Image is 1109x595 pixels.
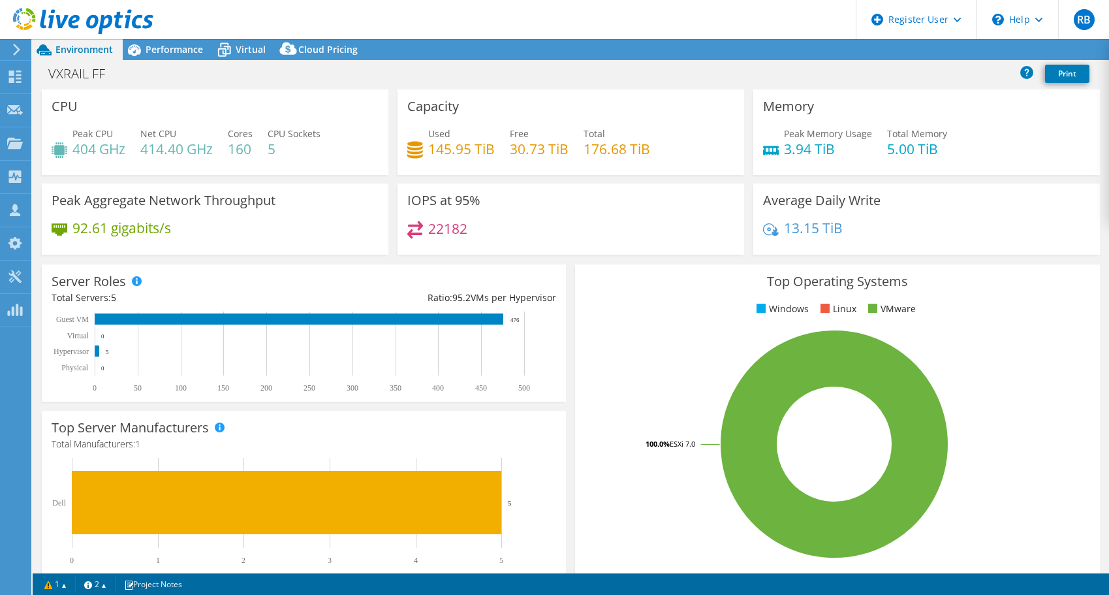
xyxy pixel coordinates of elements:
[52,437,556,451] h4: Total Manufacturers:
[304,383,315,393] text: 250
[499,556,503,565] text: 5
[146,43,203,56] span: Performance
[518,383,530,393] text: 500
[140,142,213,156] h4: 414.40 GHz
[156,556,160,565] text: 1
[817,302,856,316] li: Linux
[52,498,66,507] text: Dell
[428,221,467,236] h4: 22182
[784,221,843,235] h4: 13.15 TiB
[407,99,459,114] h3: Capacity
[217,383,229,393] text: 150
[784,127,872,140] span: Peak Memory Usage
[992,14,1004,25] svg: \n
[111,291,116,304] span: 5
[115,576,191,592] a: Project Notes
[260,383,272,393] text: 200
[101,333,104,340] text: 0
[670,439,695,449] tspan: ESXi 7.0
[72,127,113,140] span: Peak CPU
[298,43,358,56] span: Cloud Pricing
[54,347,89,356] text: Hypervisor
[887,127,947,140] span: Total Memory
[140,127,176,140] span: Net CPU
[865,302,916,316] li: VMware
[268,127,320,140] span: CPU Sockets
[328,556,332,565] text: 3
[175,383,187,393] text: 100
[510,142,569,156] h4: 30.73 TiB
[52,99,78,114] h3: CPU
[268,142,320,156] h4: 5
[414,556,418,565] text: 4
[753,302,809,316] li: Windows
[52,274,126,289] h3: Server Roles
[52,421,209,435] h3: Top Server Manufacturers
[52,291,304,305] div: Total Servers:
[1045,65,1089,83] a: Print
[236,43,266,56] span: Virtual
[56,315,89,324] text: Guest VM
[75,576,116,592] a: 2
[72,221,171,235] h4: 92.61 gigabits/s
[61,363,88,372] text: Physical
[763,99,814,114] h3: Memory
[584,127,605,140] span: Total
[452,291,471,304] span: 95.2
[646,439,670,449] tspan: 100.0%
[347,383,358,393] text: 300
[407,193,480,208] h3: IOPS at 95%
[887,142,947,156] h4: 5.00 TiB
[428,142,495,156] h4: 145.95 TiB
[72,142,125,156] h4: 404 GHz
[101,365,104,372] text: 0
[432,383,444,393] text: 400
[763,193,881,208] h3: Average Daily Write
[55,43,113,56] span: Environment
[475,383,487,393] text: 450
[93,383,97,393] text: 0
[508,499,512,507] text: 5
[228,142,253,156] h4: 160
[390,383,401,393] text: 350
[35,576,76,592] a: 1
[510,317,520,323] text: 476
[784,142,872,156] h4: 3.94 TiB
[242,556,245,565] text: 2
[584,142,650,156] h4: 176.68 TiB
[428,127,450,140] span: Used
[134,383,142,393] text: 50
[42,67,125,81] h1: VXRAIL FF
[70,556,74,565] text: 0
[585,274,1089,289] h3: Top Operating Systems
[135,438,140,450] span: 1
[1074,9,1095,30] span: RB
[510,127,529,140] span: Free
[52,193,275,208] h3: Peak Aggregate Network Throughput
[67,331,89,340] text: Virtual
[304,291,557,305] div: Ratio: VMs per Hypervisor
[106,349,109,355] text: 5
[228,127,253,140] span: Cores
